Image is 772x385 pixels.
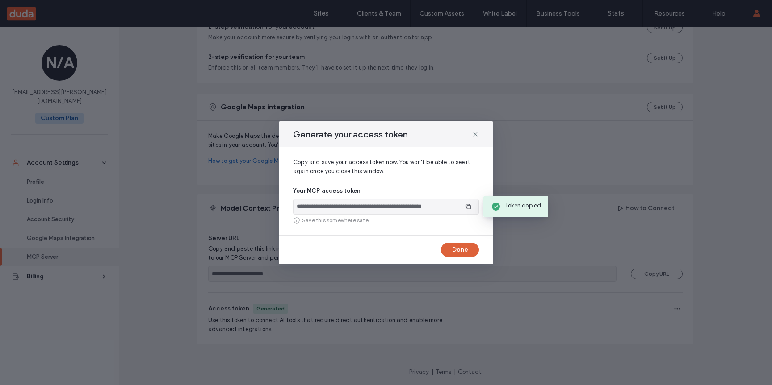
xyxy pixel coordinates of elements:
button: Done [441,243,479,257]
span: Token copied [505,201,541,210]
span: Copy and save your access token now. You won't be able to see it again once you close this window. [293,158,479,176]
span: Your MCP access token [293,186,361,195]
span: Generate your access token [293,128,408,140]
span: Save this somewhere safe [293,216,479,224]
